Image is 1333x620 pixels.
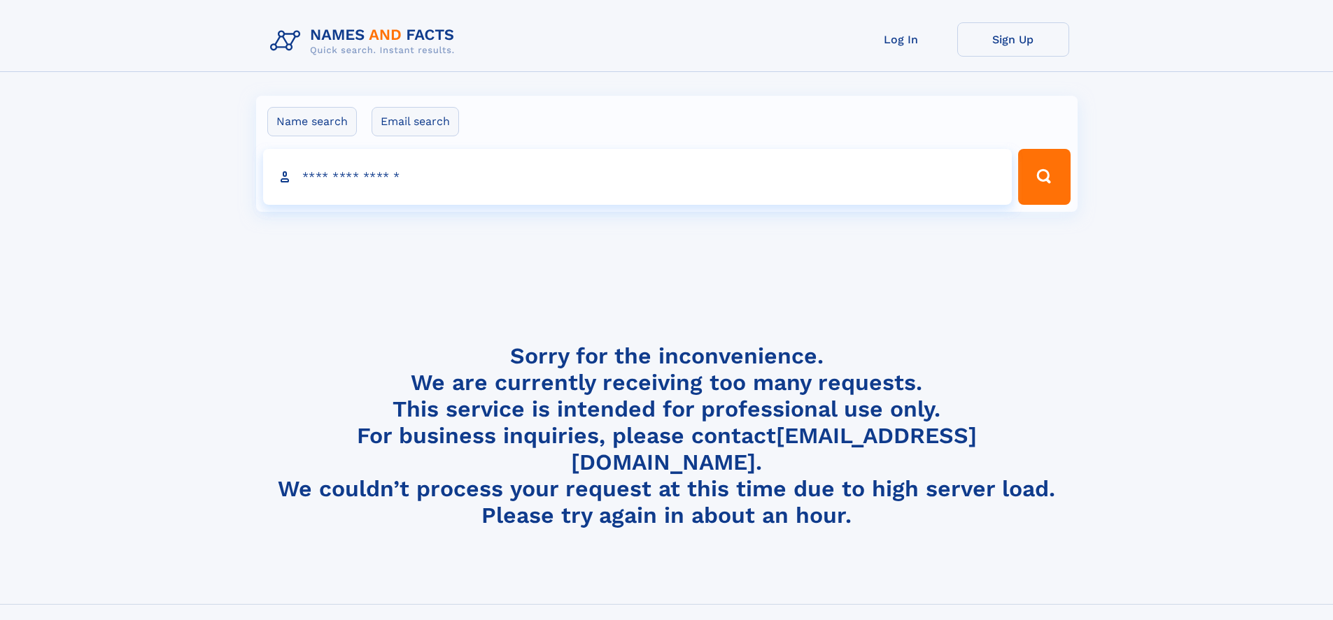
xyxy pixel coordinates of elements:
[265,343,1069,529] h4: Sorry for the inconvenience. We are currently receiving too many requests. This service is intend...
[845,22,957,57] a: Log In
[267,107,357,136] label: Name search
[571,422,977,475] a: [EMAIL_ADDRESS][DOMAIN_NAME]
[265,22,466,60] img: Logo Names and Facts
[263,149,1013,205] input: search input
[372,107,459,136] label: Email search
[1018,149,1070,205] button: Search Button
[957,22,1069,57] a: Sign Up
